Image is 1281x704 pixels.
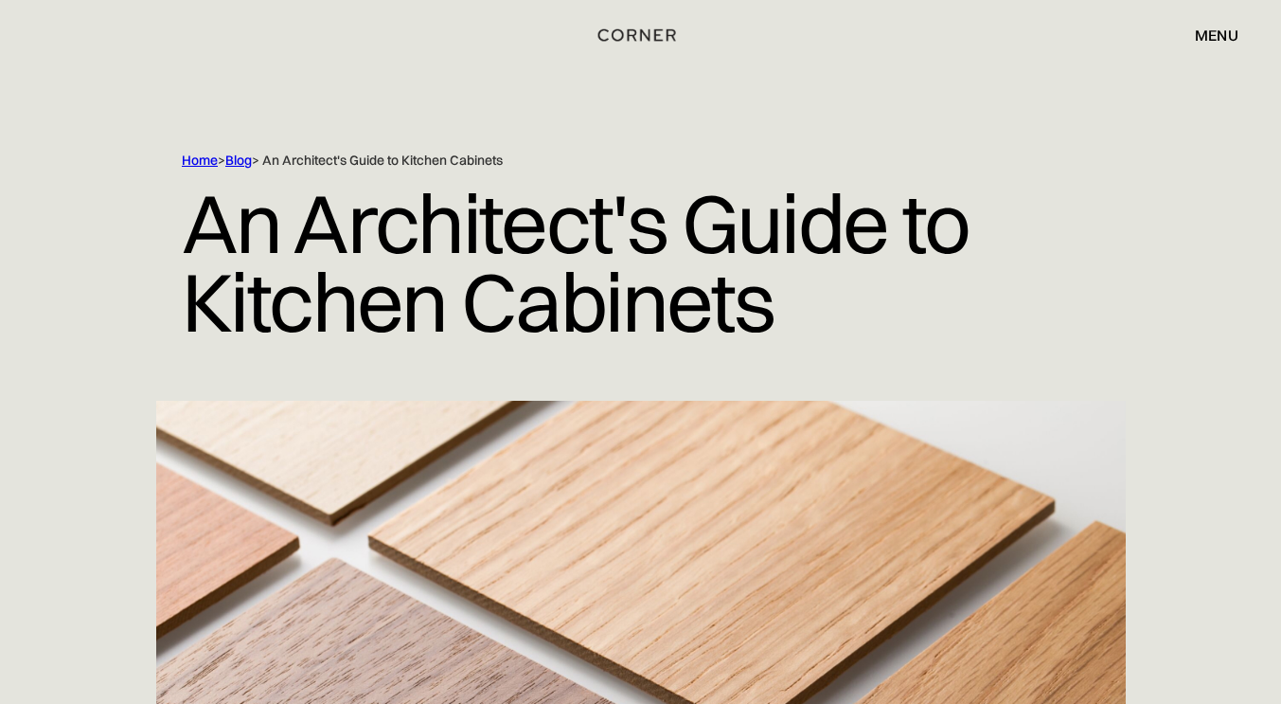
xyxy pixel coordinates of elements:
h1: An Architect's Guide to Kitchen Cabinets [182,170,1099,355]
a: Home [182,152,218,169]
a: home [588,23,693,47]
div: menu [1195,27,1238,43]
div: > > An Architect's Guide to Kitchen Cabinets [182,152,1072,170]
a: Blog [225,152,252,169]
div: menu [1176,19,1238,51]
